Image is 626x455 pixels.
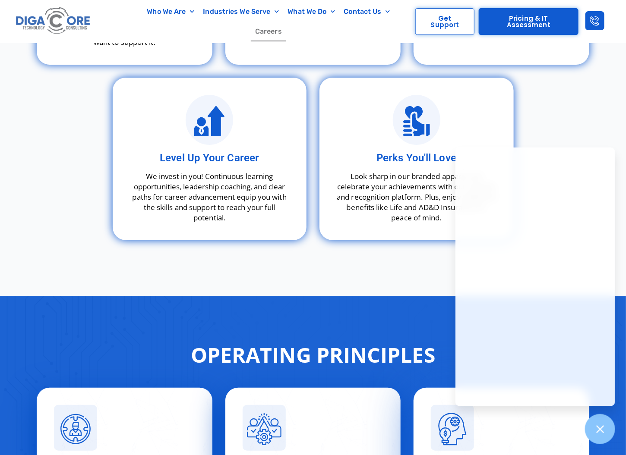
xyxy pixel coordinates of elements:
nav: Menu [126,2,411,41]
p: We invest in you! Continuous learning opportunities, leadership coaching, and clear paths for car... [130,171,290,223]
a: Careers [251,22,286,41]
p: Look sharp in our branded apparel and celebrate your achievements with our rewards and recognitio... [337,171,496,223]
span: Level Up Your Career [160,152,259,164]
span: Perks You'll Love [376,152,456,164]
a: Pricing & IT Assessment [479,8,578,35]
a: Get Support [415,8,475,35]
iframe: Chatgenie Messenger [455,147,615,406]
span: Pricing & IT Assessment [488,15,569,28]
a: Contact Us [340,2,395,22]
h2: Operating Principles [191,339,435,370]
img: Digacore logo 1 [14,4,93,38]
a: Who We Are [142,2,199,22]
a: Industries We Serve [199,2,284,22]
span: Get Support [424,15,466,28]
a: What We Do [284,2,340,22]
